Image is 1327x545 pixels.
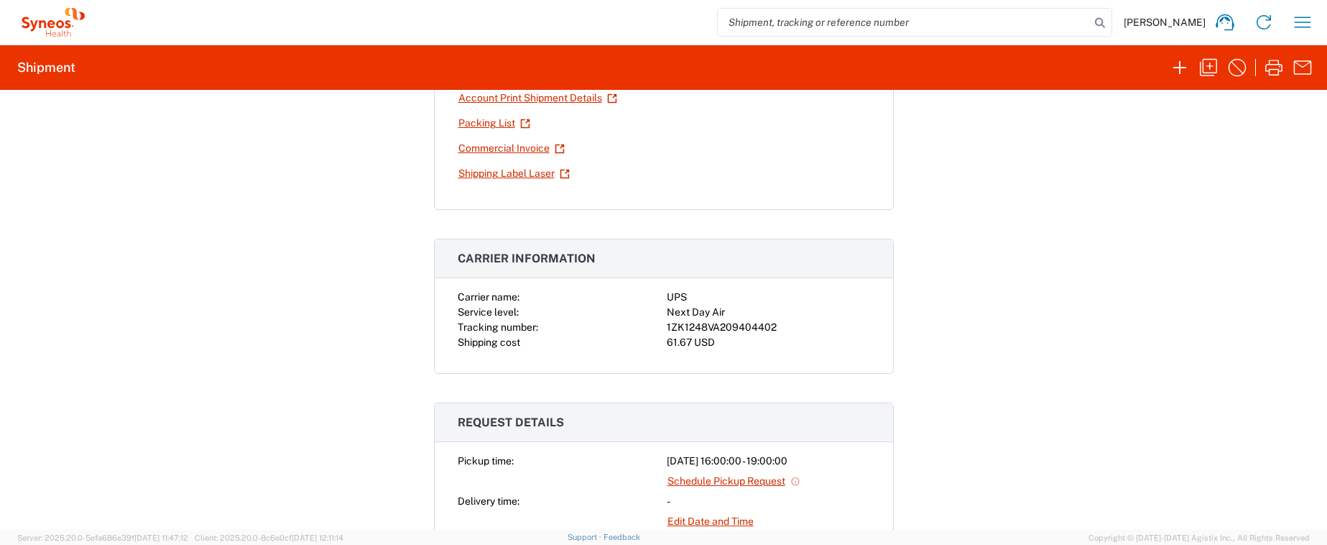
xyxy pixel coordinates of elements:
a: Shipping Label Laser [458,161,570,186]
a: Schedule Pickup Request [667,469,801,494]
span: Tracking number: [458,321,538,333]
a: Feedback [604,533,640,541]
a: Packing List [458,111,531,136]
span: Copyright © [DATE]-[DATE] Agistix Inc., All Rights Reserved [1088,531,1310,544]
a: Account Print Shipment Details [458,86,618,111]
a: Support [568,533,604,541]
div: 61.67 USD [667,335,870,350]
span: Service level: [458,306,519,318]
span: Shipping cost [458,336,520,348]
span: Carrier name: [458,291,519,303]
span: Carrier information [458,252,596,265]
div: [DATE] 16:00:00 - 19:00:00 [667,454,870,469]
h2: Shipment [17,59,75,76]
span: [DATE] 11:47:12 [134,533,188,542]
a: Edit Date and Time [667,509,754,534]
span: Client: 2025.20.0-8c6e0cf [195,533,343,542]
span: Pickup time: [458,455,514,467]
span: [DATE] 12:11:14 [292,533,343,542]
div: UPS [667,290,870,305]
div: Next Day Air [667,305,870,320]
a: Commercial Invoice [458,136,565,161]
span: Server: 2025.20.0-5efa686e39f [17,533,188,542]
input: Shipment, tracking or reference number [718,9,1090,36]
div: 1ZK1248VA209404402 [667,320,870,335]
div: - [667,494,870,509]
span: Delivery time: [458,495,519,507]
span: Request details [458,416,564,429]
span: [PERSON_NAME] [1124,16,1206,29]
